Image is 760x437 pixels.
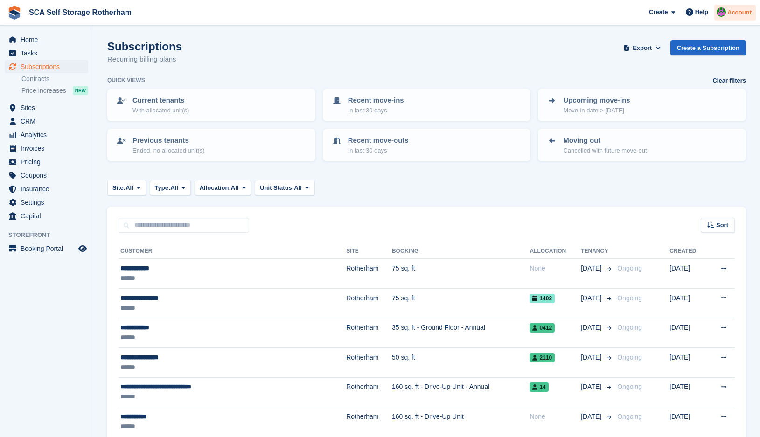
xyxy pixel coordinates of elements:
[392,407,530,437] td: 160 sq. ft - Drive-Up Unit
[530,323,555,333] span: 0412
[346,259,392,289] td: Rotherham
[107,76,145,84] h6: Quick views
[132,146,205,155] p: Ended, no allocated unit(s)
[581,323,603,333] span: [DATE]
[5,33,88,46] a: menu
[21,209,77,222] span: Capital
[712,76,746,85] a: Clear filters
[5,101,88,114] a: menu
[348,135,409,146] p: Recent move-outs
[530,264,581,273] div: None
[73,86,88,95] div: NEW
[348,146,409,155] p: In last 30 days
[346,318,392,348] td: Rotherham
[77,243,88,254] a: Preview store
[617,383,642,390] span: Ongoing
[727,8,752,17] span: Account
[669,407,707,437] td: [DATE]
[5,209,88,222] a: menu
[530,244,581,259] th: Allocation
[581,412,603,422] span: [DATE]
[348,95,404,106] p: Recent move-ins
[617,413,642,420] span: Ongoing
[21,128,77,141] span: Analytics
[563,135,647,146] p: Moving out
[108,90,314,120] a: Current tenants With allocated unit(s)
[622,40,663,55] button: Export
[669,318,707,348] td: [DATE]
[617,324,642,331] span: Ongoing
[21,155,77,168] span: Pricing
[346,377,392,407] td: Rotherham
[563,95,630,106] p: Upcoming move-ins
[392,244,530,259] th: Booking
[170,183,178,193] span: All
[392,318,530,348] td: 35 sq. ft - Ground Floor - Annual
[392,259,530,289] td: 75 sq. ft
[155,183,171,193] span: Type:
[392,377,530,407] td: 160 sq. ft - Drive-Up Unit - Annual
[617,294,642,302] span: Ongoing
[5,242,88,255] a: menu
[294,183,302,193] span: All
[255,180,314,195] button: Unit Status: All
[695,7,708,17] span: Help
[539,130,745,160] a: Moving out Cancelled with future move-out
[260,183,294,193] span: Unit Status:
[581,264,603,273] span: [DATE]
[581,382,603,392] span: [DATE]
[195,180,251,195] button: Allocation: All
[21,85,88,96] a: Price increases NEW
[5,142,88,155] a: menu
[5,115,88,128] a: menu
[670,40,746,55] a: Create a Subscription
[150,180,191,195] button: Type: All
[530,294,555,303] span: 1402
[126,183,133,193] span: All
[5,47,88,60] a: menu
[21,101,77,114] span: Sites
[132,95,189,106] p: Current tenants
[324,130,530,160] a: Recent move-outs In last 30 days
[21,75,88,83] a: Contracts
[132,106,189,115] p: With allocated unit(s)
[617,354,642,361] span: Ongoing
[200,183,231,193] span: Allocation:
[21,196,77,209] span: Settings
[581,244,614,259] th: Tenancy
[21,47,77,60] span: Tasks
[581,293,603,303] span: [DATE]
[346,288,392,318] td: Rotherham
[563,106,630,115] p: Move-in date > [DATE]
[392,347,530,377] td: 50 sq. ft
[669,347,707,377] td: [DATE]
[716,221,728,230] span: Sort
[530,382,548,392] span: 14
[539,90,745,120] a: Upcoming move-ins Move-in date > [DATE]
[581,353,603,362] span: [DATE]
[5,196,88,209] a: menu
[717,7,726,17] img: Sarah Race
[5,60,88,73] a: menu
[7,6,21,20] img: stora-icon-8386f47178a22dfd0bd8f6a31ec36ba5ce8667c1dd55bd0f319d3a0aa187defe.svg
[669,259,707,289] td: [DATE]
[669,244,707,259] th: Created
[8,230,93,240] span: Storefront
[25,5,135,20] a: SCA Self Storage Rotherham
[346,347,392,377] td: Rotherham
[617,264,642,272] span: Ongoing
[669,288,707,318] td: [DATE]
[5,155,88,168] a: menu
[108,130,314,160] a: Previous tenants Ended, no allocated unit(s)
[112,183,126,193] span: Site:
[346,407,392,437] td: Rotherham
[5,169,88,182] a: menu
[324,90,530,120] a: Recent move-ins In last 30 days
[132,135,205,146] p: Previous tenants
[563,146,647,155] p: Cancelled with future move-out
[21,86,66,95] span: Price increases
[21,142,77,155] span: Invoices
[107,180,146,195] button: Site: All
[392,288,530,318] td: 75 sq. ft
[21,182,77,195] span: Insurance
